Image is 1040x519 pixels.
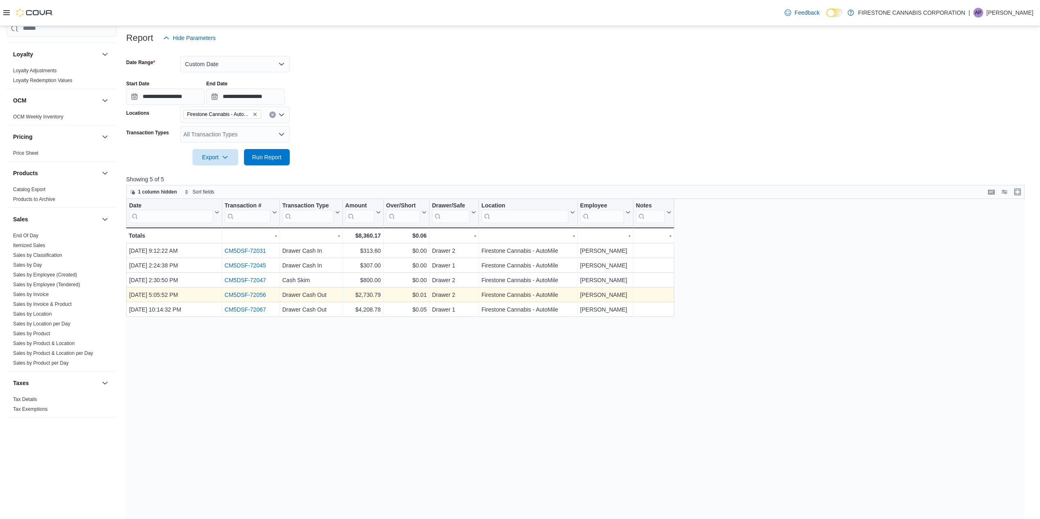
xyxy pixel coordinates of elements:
div: Drawer Cash In [282,261,340,270]
a: Itemized Sales [13,243,45,248]
button: Pricing [100,132,110,142]
div: $307.00 [345,261,381,270]
span: Run Report [252,153,282,161]
span: 1 column hidden [138,189,177,195]
span: Loyalty Redemption Values [13,77,72,84]
div: $0.06 [386,231,427,241]
p: FIRESTONE CANNABIS CORPORATION [858,8,965,18]
button: Pricing [13,133,98,141]
div: [PERSON_NAME] [580,261,630,270]
a: Catalog Export [13,187,45,192]
span: Sales by Invoice & Product [13,301,72,307]
button: Transaction Type [282,202,340,223]
div: Loyalty [7,66,116,89]
span: Feedback [794,9,819,17]
a: Sales by Location per Day [13,321,70,327]
a: CM5DSF-72031 [224,247,266,254]
button: Hide Parameters [160,30,219,46]
div: Firestone Cannabis - AutoMile [481,305,575,314]
div: Sales [7,231,116,371]
div: Adrian Pusana [973,8,983,18]
button: Products [100,168,110,178]
a: Sales by Classification [13,252,62,258]
a: Feedback [781,4,823,21]
div: Over/Short [386,202,420,223]
span: Export [197,149,233,165]
div: $0.01 [386,290,427,300]
button: OCM [13,96,98,105]
button: Enter fullscreen [1013,187,1022,197]
span: Tax Details [13,396,37,403]
span: Sort fields [192,189,214,195]
button: OCM [100,96,110,105]
div: Drawer 2 [432,275,476,285]
a: Sales by Day [13,262,42,268]
a: CM5DSF-72056 [224,292,266,298]
div: [DATE] 5:05:52 PM [129,290,219,300]
div: $0.05 [386,305,427,314]
div: Amount [345,202,374,209]
span: Sales by Product & Location per Day [13,350,93,356]
div: $800.00 [345,275,381,285]
span: Sales by Invoice [13,291,49,298]
button: Custom Date [180,56,290,72]
h3: Taxes [13,379,29,387]
div: [DATE] 10:14:32 PM [129,305,219,314]
a: Products to Archive [13,196,55,202]
div: Transaction # URL [224,202,270,223]
div: $313.60 [345,246,381,256]
button: Employee [580,202,630,223]
div: - [481,231,575,241]
div: [DATE] 2:30:50 PM [129,275,219,285]
div: Employee [580,202,624,223]
div: [PERSON_NAME] [580,275,630,285]
h3: Sales [13,215,28,223]
span: Firestone Cannabis - AutoMile [187,110,251,118]
p: | [968,8,970,18]
button: Remove Firestone Cannabis - AutoMile from selection in this group [253,112,257,117]
button: Sort fields [181,187,217,197]
div: Cash Skim [282,275,340,285]
div: - [580,231,630,241]
button: Loyalty [13,50,98,58]
div: Pricing [7,148,116,161]
p: Showing 5 of 5 [126,175,1033,183]
div: Notes [636,202,665,223]
button: Taxes [100,378,110,388]
button: Sales [100,214,110,224]
div: - [282,231,340,241]
img: Cova [16,9,53,17]
button: Transaction # [224,202,277,223]
button: 1 column hidden [127,187,180,197]
div: Firestone Cannabis - AutoMile [481,246,575,256]
div: Transaction Type [282,202,333,223]
div: Taxes [7,394,116,417]
div: Drawer Cash Out [282,290,340,300]
div: Drawer Cash In [282,246,340,256]
a: Sales by Product per Day [13,360,69,366]
div: Employee [580,202,624,209]
button: Open list of options [278,111,285,118]
span: Sales by Product & Location [13,340,75,347]
a: Sales by Invoice & Product [13,301,72,307]
label: Date Range [126,59,155,66]
a: Sales by Location [13,311,52,317]
span: End Of Day [13,232,38,239]
div: - [432,231,476,241]
button: Amount [345,202,381,223]
label: End Date [206,80,228,87]
a: OCM Weekly Inventory [13,114,63,120]
a: Sales by Employee (Created) [13,272,77,278]
div: $0.00 [386,246,427,256]
div: Drawer Cash Out [282,305,340,314]
div: Transaction # [224,202,270,209]
button: Export [192,149,238,165]
span: Products to Archive [13,196,55,203]
div: Firestone Cannabis - AutoMile [481,275,575,285]
button: Taxes [13,379,98,387]
div: - [636,231,671,241]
